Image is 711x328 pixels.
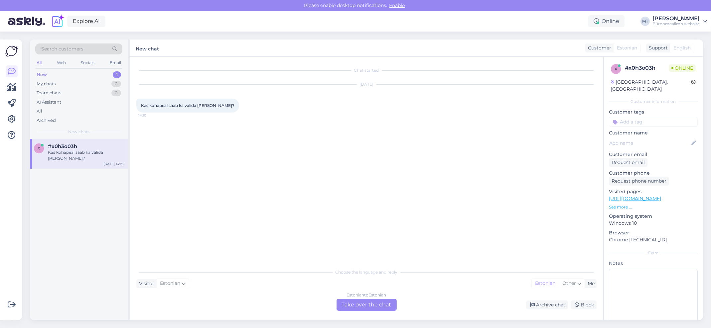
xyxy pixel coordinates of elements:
span: Search customers [41,45,83,52]
div: MT [640,17,650,26]
div: Visitor [136,280,154,287]
p: Windows 10 [609,220,698,227]
div: New [37,71,47,78]
div: Chat started [136,67,597,73]
div: Take over the chat [337,299,397,311]
span: x [38,146,40,151]
p: Customer email [609,151,698,158]
div: Extra [609,250,698,256]
div: Request email [609,158,647,167]
div: AI Assistant [37,99,61,106]
span: x [615,66,617,71]
div: 0 [111,81,121,87]
div: [DATE] 14:10 [103,161,124,166]
div: Me [585,280,595,287]
span: Online [669,64,696,72]
a: [PERSON_NAME]Büroomaailm's website [652,16,707,27]
p: Browser [609,229,698,236]
img: explore-ai [51,14,65,28]
div: Customer [585,44,611,51]
p: See more ... [609,204,698,210]
div: [DATE] [136,81,597,87]
div: Request phone number [609,177,669,186]
div: # x0h3o03h [625,64,669,72]
span: Estonian [160,280,180,287]
span: #x0h3o03h [48,143,77,149]
span: New chats [68,129,89,135]
p: Visited pages [609,188,698,195]
span: Estonian [617,44,637,51]
img: Askly Logo [5,45,18,57]
div: [PERSON_NAME] [652,16,700,21]
span: English [673,44,691,51]
p: Chrome [TECHNICAL_ID] [609,236,698,243]
div: Block [571,300,597,309]
div: [GEOGRAPHIC_DATA], [GEOGRAPHIC_DATA] [611,79,691,93]
div: Support [646,44,668,51]
div: Estonian to Estonian [347,292,386,298]
div: My chats [37,81,56,87]
div: Socials [79,58,96,67]
div: Archive chat [526,300,568,309]
div: Archived [37,117,56,124]
a: [URL][DOMAIN_NAME] [609,196,661,202]
div: 1 [113,71,121,78]
p: Customer name [609,129,698,136]
input: Add name [609,139,690,147]
div: Kas kohapeal saab ka valida [PERSON_NAME]? [48,149,124,161]
div: Customer information [609,99,698,105]
div: All [37,108,42,115]
p: Customer tags [609,109,698,116]
span: Kas kohapeal saab ka valida [PERSON_NAME]? [141,103,234,108]
div: Team chats [37,90,61,96]
div: 0 [111,90,121,96]
a: Explore AI [67,16,105,27]
div: Email [108,58,122,67]
label: New chat [136,43,159,52]
div: All [35,58,43,67]
div: Choose the language and reply [136,269,597,275]
span: Other [562,280,576,286]
div: Estonian [532,279,559,288]
p: Notes [609,260,698,267]
p: Customer phone [609,170,698,177]
span: Enable [387,2,407,8]
p: Operating system [609,213,698,220]
div: Büroomaailm's website [652,21,700,27]
span: 14:10 [138,113,163,118]
div: Online [588,15,625,27]
input: Add a tag [609,117,698,127]
div: Web [56,58,67,67]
